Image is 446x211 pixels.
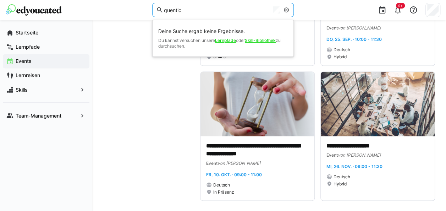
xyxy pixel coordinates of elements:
[326,25,338,31] span: Event
[200,72,314,136] img: image
[236,38,245,43] span: oder
[334,47,350,53] span: Deutsch
[326,37,382,42] span: Do, 25. Sep. · 10:00 - 11:30
[334,181,347,186] span: Hybrid
[326,152,338,157] span: Event
[158,28,288,35] span: Deine Suche ergab keine Ergebnisse.
[213,189,234,195] span: In Präsenz
[398,4,403,8] span: 9+
[206,160,218,166] span: Event
[163,7,270,13] input: Skills und Lernpfade durchsuchen…
[338,152,381,157] span: von [PERSON_NAME]
[206,172,262,177] span: Fr, 10. Okt. · 09:00 - 11:00
[213,54,226,60] span: Online
[213,182,230,188] span: Deutsch
[218,160,260,166] span: von [PERSON_NAME]
[158,38,215,43] span: Du kannst versuchen unsere
[321,72,435,136] img: image
[334,54,347,60] span: Hybrid
[215,38,236,43] a: Lernpfade
[158,38,281,49] span: zu durchsuchen.
[334,174,350,179] span: Deutsch
[245,38,276,43] a: Skill-Bibliothek
[326,163,382,169] span: Mi, 26. Nov. · 09:00 - 11:30
[338,25,381,31] span: von [PERSON_NAME]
